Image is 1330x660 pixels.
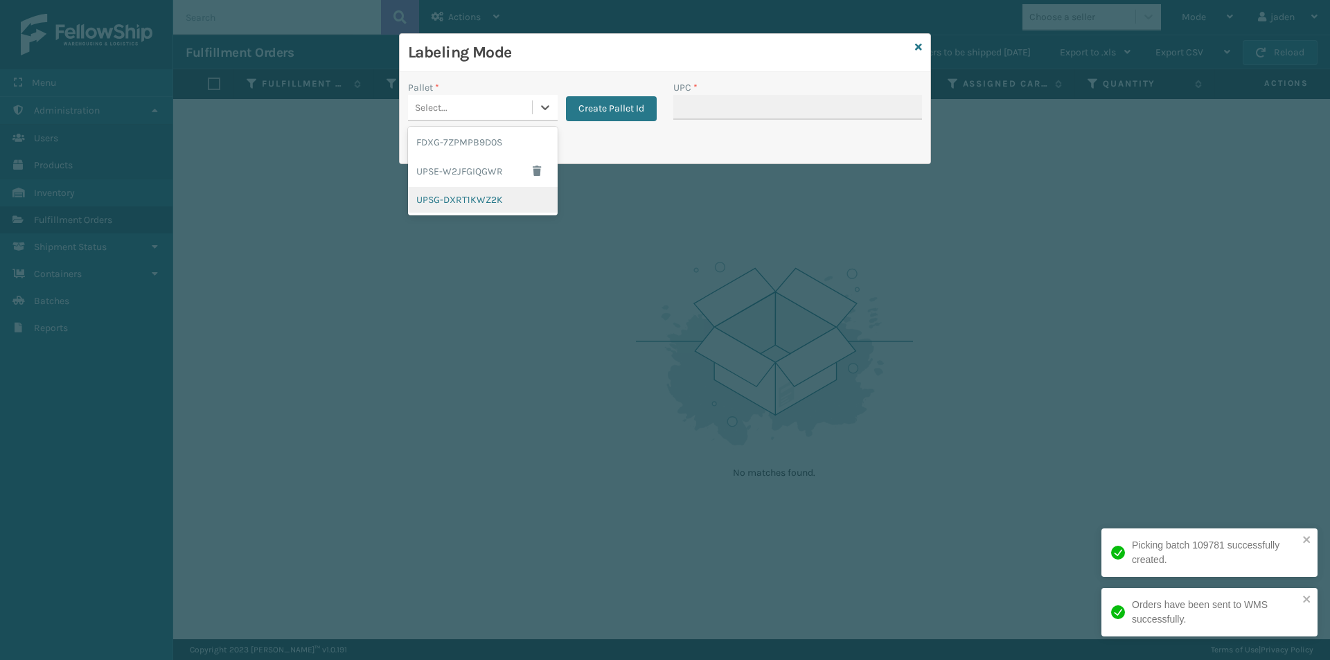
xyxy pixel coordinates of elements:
div: Picking batch 109781 successfully created. [1132,538,1298,567]
div: Orders have been sent to WMS successfully. [1132,598,1298,627]
h3: Labeling Mode [408,42,910,63]
div: FDXG-7ZPMPB9D0S [408,130,558,155]
div: UPSE-W2JFGIQGWR [408,155,558,187]
button: close [1302,594,1312,607]
button: Create Pallet Id [566,96,657,121]
label: Pallet [408,80,439,95]
div: Select... [415,100,447,115]
label: UPC [673,80,698,95]
button: close [1302,534,1312,547]
div: UPSG-DXRT1KWZ2K [408,187,558,213]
